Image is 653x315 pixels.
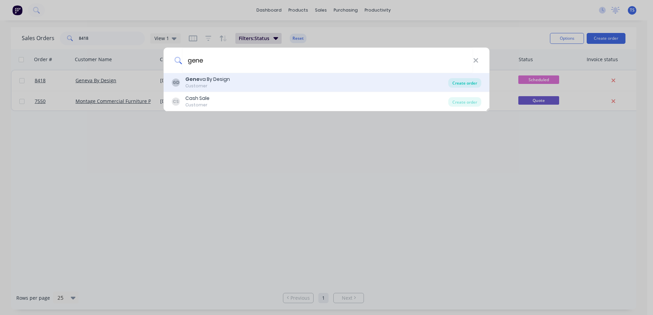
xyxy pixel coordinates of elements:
div: Cash Sale [185,95,210,102]
div: CS [172,98,180,106]
div: Create order [448,97,481,107]
input: Enter a customer name to create a new order... [182,48,473,73]
div: Customer [185,102,210,108]
div: Customer [185,83,230,89]
div: va By Design [185,76,230,83]
div: GD [172,78,180,87]
div: Create order [448,78,481,88]
b: Gene [185,76,200,83]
